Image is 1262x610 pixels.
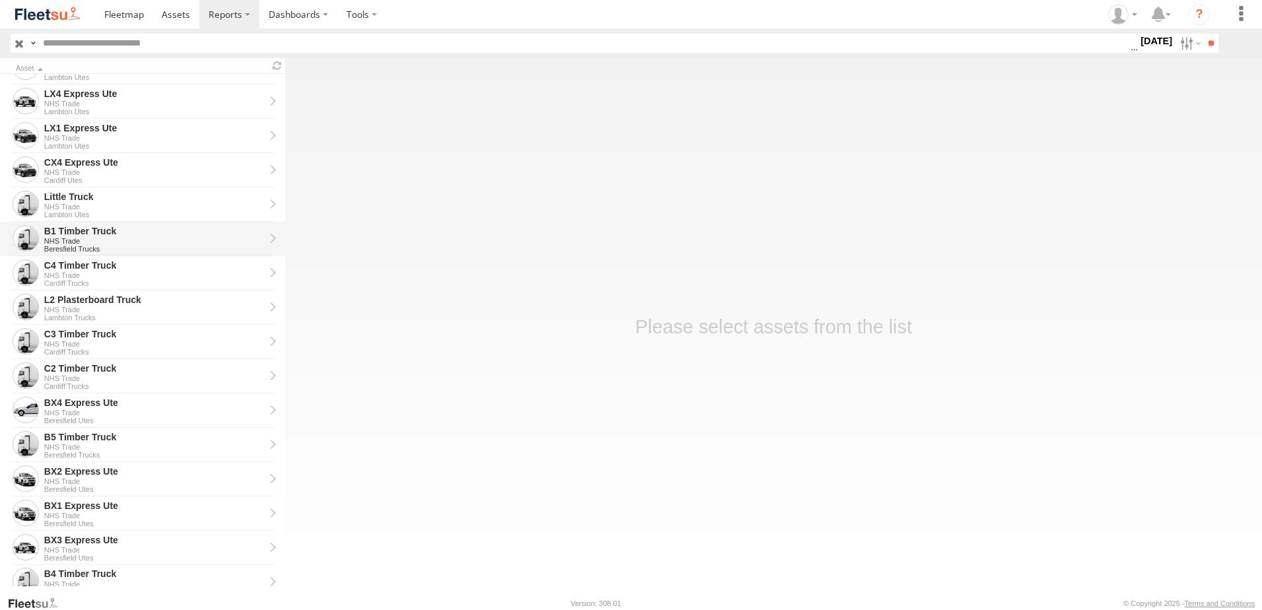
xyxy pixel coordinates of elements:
[44,348,265,356] div: Cardiff Trucks
[571,599,621,607] div: Version: 308.01
[44,142,265,150] div: Lambton Utes
[7,597,68,610] a: Visit our Website
[44,580,265,588] div: NHS Trade
[44,168,265,176] div: NHS Trade
[44,259,265,271] div: C4 Timber Truck - View Asset History
[1104,5,1142,24] div: Kelley Adamson
[44,397,265,409] div: BX4 Express Ute - View Asset History
[44,485,265,493] div: Beresfield Utes
[44,465,265,477] div: BX2 Express Ute - View Asset History
[44,88,265,100] div: LX4 Express Ute - View Asset History
[44,534,265,546] div: BX3 Express Ute - View Asset History
[44,211,265,219] div: Lambton Utes
[16,65,264,72] div: Click to Sort
[44,122,265,134] div: LX1 Express Ute - View Asset History
[44,176,265,184] div: Cardiff Utes
[44,134,265,142] div: NHS Trade
[44,520,265,527] div: Beresfield Utes
[1175,34,1203,53] label: Search Filter Options
[44,203,265,211] div: NHS Trade
[44,451,265,459] div: Beresfield Trucks
[44,362,265,374] div: C2 Timber Truck - View Asset History
[44,191,265,203] div: Little Truck - View Asset History
[44,409,265,417] div: NHS Trade
[44,156,265,168] div: CX4 Express Ute - View Asset History
[44,328,265,340] div: C3 Timber Truck - View Asset History
[1123,599,1255,607] div: © Copyright 2025 -
[44,271,265,279] div: NHS Trade
[44,382,265,390] div: Cardiff Trucks
[44,73,265,81] div: Lambton Utes
[44,279,265,287] div: Cardiff Trucks
[1138,34,1175,48] label: [DATE]
[44,443,265,451] div: NHS Trade
[1185,599,1255,607] a: Terms and Conditions
[44,108,265,116] div: Lambton Utes
[44,314,265,322] div: Lambton Trucks
[44,100,265,108] div: NHS Trade
[1189,4,1210,25] i: ?
[44,568,265,580] div: B4 Timber Truck - View Asset History
[28,34,38,53] label: Search Query
[44,500,265,512] div: BX1 Express Ute - View Asset History
[44,477,265,485] div: NHS Trade
[44,225,265,237] div: B1 Timber Truck - View Asset History
[44,546,265,554] div: NHS Trade
[44,237,265,245] div: NHS Trade
[44,340,265,348] div: NHS Trade
[44,245,265,253] div: Beresfield Trucks
[44,417,265,424] div: Beresfield Utes
[44,374,265,382] div: NHS Trade
[269,59,285,72] span: Refresh
[44,306,265,314] div: NHS Trade
[44,294,265,306] div: L2 Plasterboard Truck - View Asset History
[44,512,265,520] div: NHS Trade
[13,5,82,23] img: fleetsu-logo-horizontal.svg
[44,554,265,562] div: Beresfield Utes
[44,431,265,443] div: B5 Timber Truck - View Asset History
